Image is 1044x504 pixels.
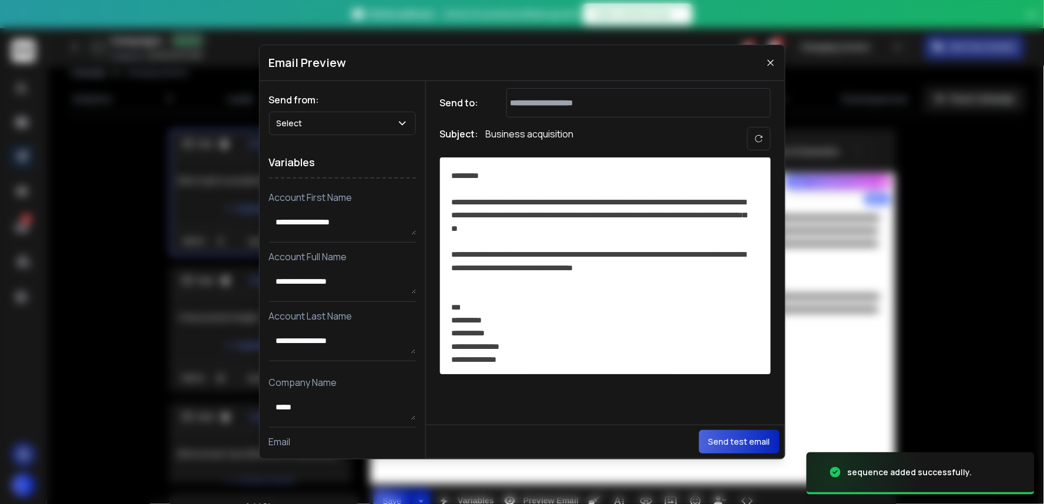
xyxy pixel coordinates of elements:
[269,309,416,323] p: Account Last Name
[486,127,574,150] p: Business acquisition
[277,117,307,129] p: Select
[440,127,479,150] h1: Subject:
[269,147,416,179] h1: Variables
[269,93,416,107] h1: Send from:
[848,466,972,478] div: sequence added successfully.
[699,430,780,453] button: Send test email
[269,435,416,449] p: Email
[269,55,347,71] h1: Email Preview
[269,375,416,389] p: Company Name
[269,190,416,204] p: Account First Name
[269,250,416,264] p: Account Full Name
[440,96,487,110] h1: Send to:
